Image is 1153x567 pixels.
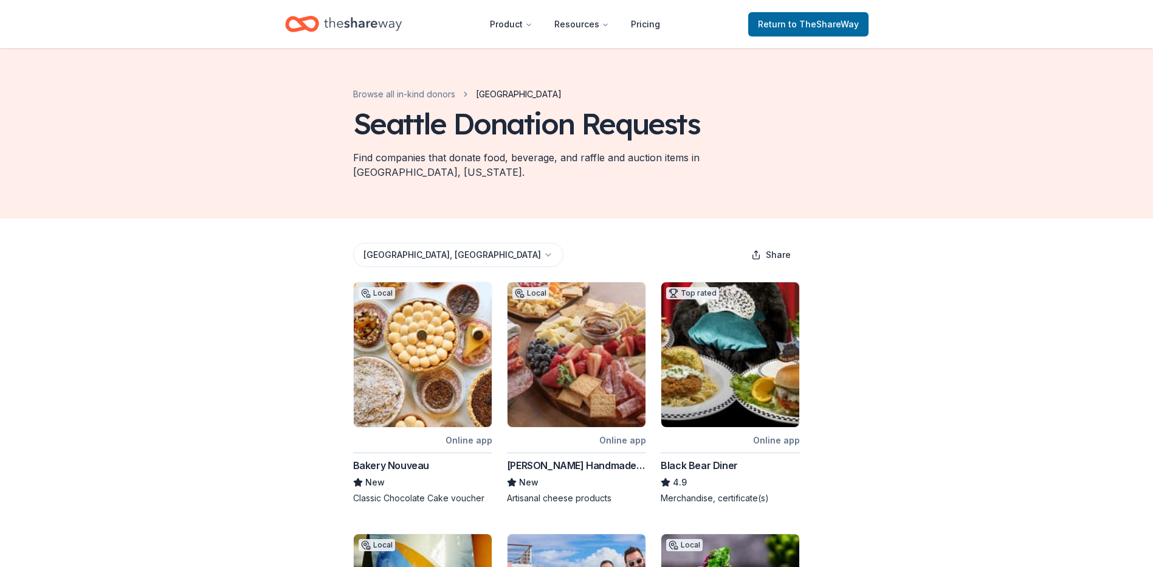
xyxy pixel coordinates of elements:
span: to TheShareWay [788,19,859,29]
div: Local [359,287,395,299]
div: Bakery Nouveau [353,458,429,473]
a: Browse all in-kind donors [353,87,455,102]
div: Seattle Donation Requests [353,106,700,141]
div: Local [359,539,395,551]
a: Image for Bakery Nouveau LocalOnline appBakery NouveauNewClassic Chocolate Cake voucher [353,282,492,504]
div: Top rated [666,287,719,299]
div: Artisanal cheese products [507,492,646,504]
div: Black Bear Diner [661,458,738,473]
span: 4.9 [673,475,687,490]
div: Local [512,287,549,299]
nav: Main [480,10,670,38]
a: Image for Black Bear DinerTop ratedOnline appBlack Bear Diner4.9Merchandise, certificate(s) [661,282,800,504]
div: Online app [599,433,646,448]
div: Online app [446,433,492,448]
a: Image for Beecher's Handmade CheeseLocalOnline app[PERSON_NAME] Handmade CheeseNewArtisanal chees... [507,282,646,504]
div: Merchandise, certificate(s) [661,492,800,504]
span: Return [758,17,859,32]
a: Returnto TheShareWay [748,12,869,37]
span: Share [766,248,791,262]
button: Resources [545,12,619,37]
a: Pricing [621,12,670,37]
span: New [365,475,385,490]
img: Image for Bakery Nouveau [354,282,492,427]
button: Product [480,12,542,37]
div: Classic Chocolate Cake voucher [353,492,492,504]
span: New [519,475,539,490]
img: Image for Beecher's Handmade Cheese [508,282,645,427]
div: Online app [753,433,800,448]
img: Image for Black Bear Diner [661,282,799,427]
span: [GEOGRAPHIC_DATA] [476,87,562,102]
div: [PERSON_NAME] Handmade Cheese [507,458,646,473]
a: Home [285,10,402,38]
nav: breadcrumb [353,87,562,102]
div: Local [666,539,703,551]
div: Find companies that donate food, beverage, and raffle and auction items in [GEOGRAPHIC_DATA], [US... [353,150,800,179]
button: Share [742,243,800,267]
